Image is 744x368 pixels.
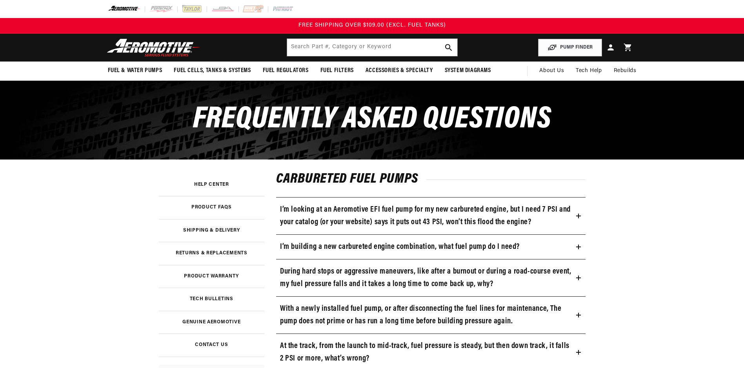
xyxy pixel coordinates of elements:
[159,173,265,196] a: Help Center
[280,265,573,290] h3: During hard stops or aggressive maneuvers, like after a burnout or during a road-course event, my...
[257,62,315,80] summary: Fuel Regulators
[287,39,457,56] input: Search by Part Number, Category or Keyword
[159,242,265,265] a: Returns & Replacements
[105,38,203,57] img: Aeromotive
[176,251,247,256] h3: Returns & Replacements
[183,228,240,233] h3: Shipping & Delivery
[182,320,240,324] h3: Genuine Aeromotive
[159,334,265,357] a: Contact Us
[108,67,162,75] span: Fuel & Water Pumps
[276,198,586,234] summary: I’m looking at an Aeromotive EFI fuel pump for my new carbureted engine, but I need 7 PSI and you...
[320,67,354,75] span: Fuel Filters
[445,67,491,75] span: System Diagrams
[174,67,251,75] span: Fuel Cells, Tanks & Systems
[159,219,265,242] a: Shipping & Delivery
[576,67,602,75] span: Tech Help
[608,62,642,80] summary: Rebuilds
[195,343,228,347] h3: Contact Us
[190,297,233,301] h3: Tech Bulletins
[102,62,168,80] summary: Fuel & Water Pumps
[276,297,586,334] summary: With a newly installed fuel pump, or after disconnecting the fuel lines for maintenance, The pump...
[570,62,608,80] summary: Tech Help
[263,67,309,75] span: Fuel Regulators
[280,203,573,228] h3: I’m looking at an Aeromotive EFI fuel pump for my new carbureted engine, but I need 7 PSI and you...
[193,104,551,135] span: Frequently Asked Questions
[538,39,602,56] button: PUMP FINDER
[191,205,232,210] h3: Product FAQs
[276,172,426,186] span: Carbureted Fuel Pumps
[280,340,573,365] h3: At the track, from the launch to mid-track, fuel pressure is steady, but then down track, it fall...
[539,68,564,74] span: About Us
[159,311,265,334] a: Genuine Aeromotive
[184,274,239,279] h3: Product Warranty
[366,67,433,75] span: Accessories & Specialty
[614,67,637,75] span: Rebuilds
[533,62,570,80] a: About Us
[159,288,265,311] a: Tech Bulletins
[276,259,586,296] summary: During hard stops or aggressive maneuvers, like after a burnout or during a road-course event, my...
[439,62,497,80] summary: System Diagrams
[159,196,265,219] a: Product FAQs
[440,39,457,56] button: search button
[276,235,586,259] summary: I’m building a new carbureted engine combination, what fuel pump do I need?
[159,265,265,288] a: Product Warranty
[280,241,520,253] h3: I’m building a new carbureted engine combination, what fuel pump do I need?
[280,303,573,328] h3: With a newly installed fuel pump, or after disconnecting the fuel lines for maintenance, The pump...
[360,62,439,80] summary: Accessories & Specialty
[194,183,229,187] h3: Help Center
[168,62,256,80] summary: Fuel Cells, Tanks & Systems
[315,62,360,80] summary: Fuel Filters
[298,22,446,28] span: FREE SHIPPING OVER $109.00 (EXCL. FUEL TANKS)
